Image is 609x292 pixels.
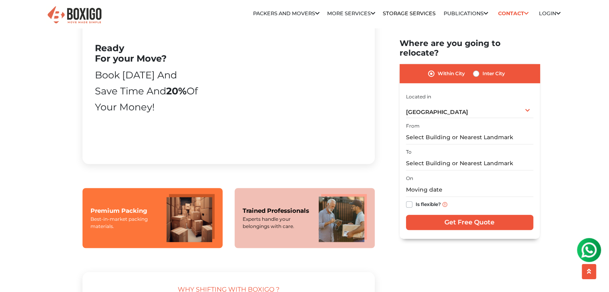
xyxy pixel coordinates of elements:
input: Moving date [406,183,533,197]
div: Experts handle your belongings with care. [243,216,311,230]
div: Book [DATE] and Save time and of your money! [95,67,199,115]
label: To [406,148,412,156]
div: Best-in-market packing materials. [90,216,159,230]
a: Packers and Movers [253,10,320,16]
h2: Where are you going to relocate? [400,38,540,58]
input: Select Building or Nearest Landmark [406,156,533,170]
input: Select Building or Nearest Landmark [406,130,533,144]
b: 20% [166,85,187,97]
label: Within City [438,69,465,78]
div: Trained Professionals [243,206,311,216]
button: scroll up [582,264,596,279]
h2: Ready For your Move? [95,43,199,64]
a: Storage Services [383,10,436,16]
div: Premium Packing [90,206,159,216]
label: Located in [406,93,431,100]
iframe: YouTube video player [211,19,362,145]
a: Contact [496,7,531,20]
label: Inter City [482,69,505,78]
a: Login [539,10,561,16]
label: On [406,175,413,182]
img: Boxigo [46,5,103,25]
a: Publications [444,10,488,16]
label: From [406,122,420,130]
span: [GEOGRAPHIC_DATA] [406,108,468,116]
input: Get Free Quote [406,215,533,230]
label: Is flexible? [416,200,441,208]
img: info [442,202,447,207]
img: whatsapp-icon.svg [8,8,24,24]
img: Premium Packing [167,194,215,242]
img: Trained Professionals [319,194,367,242]
a: More services [327,10,375,16]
